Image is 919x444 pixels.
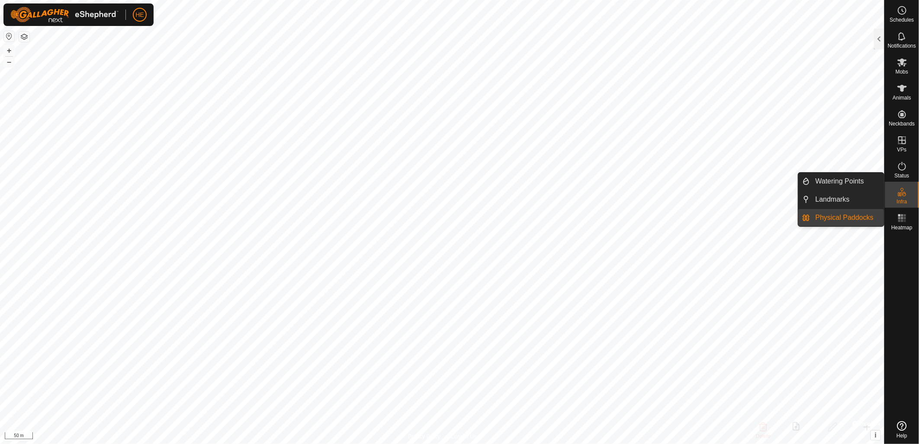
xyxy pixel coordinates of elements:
[816,194,850,205] span: Landmarks
[408,433,440,441] a: Privacy Policy
[4,45,14,56] button: +
[894,173,909,178] span: Status
[451,433,476,441] a: Contact Us
[893,95,911,100] span: Animals
[888,43,916,48] span: Notifications
[816,212,874,223] span: Physical Paddocks
[897,147,906,152] span: VPs
[798,209,884,226] li: Physical Paddocks
[890,17,914,23] span: Schedules
[875,431,877,439] span: i
[810,173,884,190] a: Watering Points
[798,173,884,190] li: Watering Points
[810,191,884,208] a: Landmarks
[897,199,907,204] span: Infra
[798,191,884,208] li: Landmarks
[135,10,144,19] span: HE
[10,7,119,23] img: Gallagher Logo
[19,32,29,42] button: Map Layers
[871,431,880,440] button: i
[897,433,907,438] span: Help
[889,121,915,126] span: Neckbands
[4,31,14,42] button: Reset Map
[816,176,864,187] span: Watering Points
[885,418,919,442] a: Help
[891,225,913,230] span: Heatmap
[810,209,884,226] a: Physical Paddocks
[896,69,908,74] span: Mobs
[4,57,14,67] button: –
